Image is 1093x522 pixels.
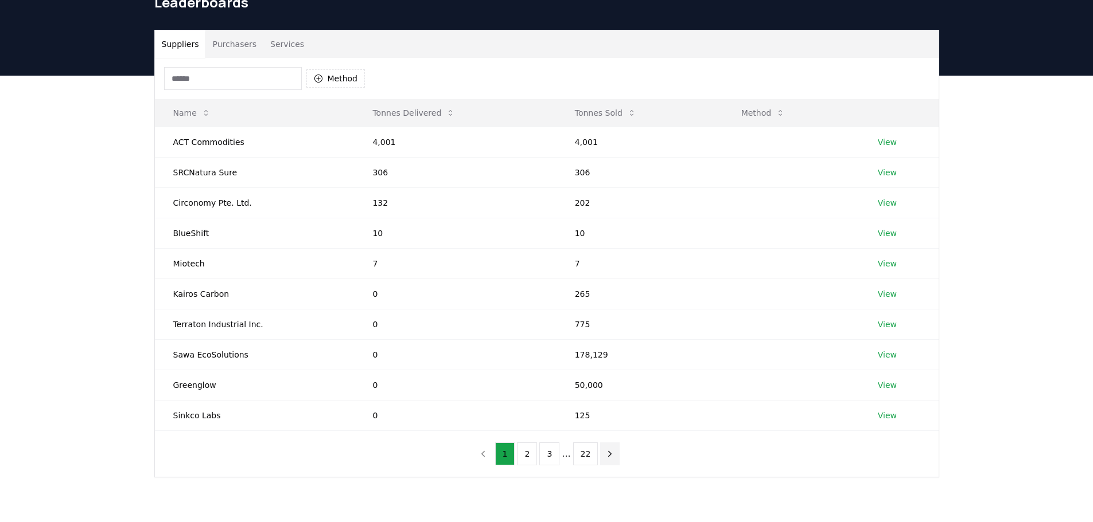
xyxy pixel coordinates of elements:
a: View [878,258,897,269]
button: next page [600,442,620,465]
td: 0 [354,278,556,309]
td: 178,129 [557,339,723,370]
button: Name [164,101,220,124]
button: 3 [539,442,559,465]
td: Kairos Carbon [155,278,355,309]
td: 775 [557,309,723,339]
a: View [878,410,897,421]
a: View [878,227,897,239]
td: 10 [354,218,556,248]
td: 4,001 [557,127,723,157]
td: 125 [557,400,723,430]
td: Sinkco Labs [155,400,355,430]
button: Purchasers [205,30,263,58]
button: Tonnes Delivered [363,101,464,124]
td: 265 [557,278,723,309]
td: 0 [354,309,556,339]
button: 1 [495,442,515,465]
td: Miotech [155,248,355,278]
td: BlueShift [155,218,355,248]
td: 0 [354,370,556,400]
td: SRCNatura Sure [155,157,355,187]
button: Method [732,101,795,124]
td: 4,001 [354,127,556,157]
td: 0 [354,400,556,430]
td: 50,000 [557,370,723,400]
a: View [878,197,897,209]
button: 2 [517,442,537,465]
a: View [878,349,897,360]
td: 7 [354,248,556,278]
td: 7 [557,248,723,278]
td: 202 [557,187,723,218]
td: ACT Commodities [155,127,355,157]
a: View [878,167,897,178]
td: 0 [354,339,556,370]
a: View [878,379,897,391]
a: View [878,288,897,300]
td: Terraton Industrial Inc. [155,309,355,339]
td: Greenglow [155,370,355,400]
td: 306 [557,157,723,187]
a: View [878,319,897,330]
td: Sawa EcoSolutions [155,339,355,370]
td: 10 [557,218,723,248]
button: Suppliers [155,30,206,58]
button: Method [306,69,365,88]
button: Services [263,30,311,58]
td: Circonomy Pte. Ltd. [155,187,355,218]
td: 132 [354,187,556,218]
button: Tonnes Sold [566,101,645,124]
a: View [878,136,897,148]
li: ... [562,447,570,461]
td: 306 [354,157,556,187]
button: 22 [573,442,598,465]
